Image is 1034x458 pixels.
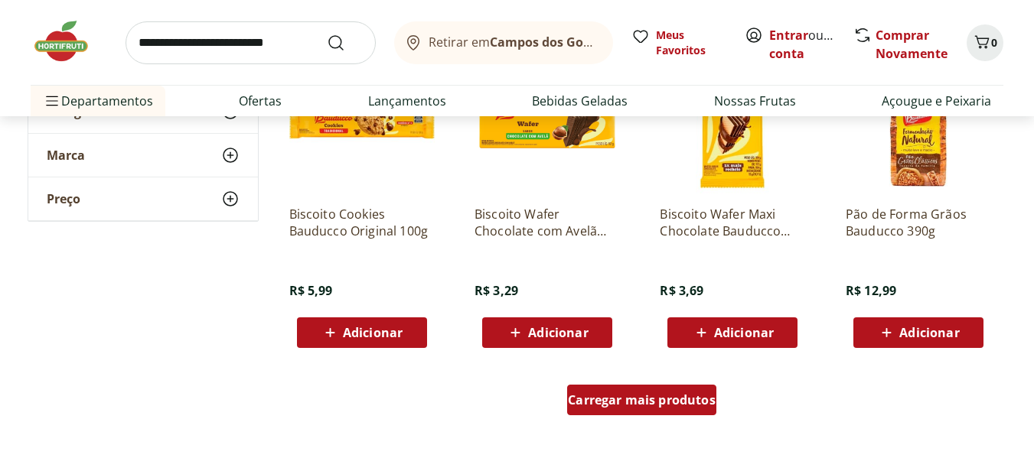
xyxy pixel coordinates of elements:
button: Adicionar [297,317,427,348]
a: Biscoito Wafer Maxi Chocolate Bauducco 104g [660,206,805,239]
span: Adicionar [899,326,959,339]
span: Adicionar [714,326,774,339]
span: Marca [47,148,85,163]
span: Meus Favoritos [656,28,726,58]
button: Carrinho [967,24,1003,61]
span: Departamentos [43,83,153,119]
a: Açougue e Peixaria [882,92,991,110]
a: Comprar Novamente [876,27,948,62]
span: 0 [991,35,997,50]
span: R$ 5,99 [289,282,333,299]
a: Biscoito Wafer Chocolate com Avelã Bauducco 92g [475,206,620,239]
a: Pão de Forma Grãos Bauducco 390g [846,206,991,239]
img: Biscoito Cookies Bauducco Original 100g [289,48,435,193]
button: Adicionar [667,317,798,348]
img: Pão de Forma Grãos Bauducco 390g [846,48,991,193]
button: Preço [28,177,258,220]
input: search [126,21,376,64]
a: Entrar [769,27,808,44]
button: Submit Search [327,34,364,52]
span: Retirar em [429,35,598,49]
a: Meus Favoritos [631,28,726,58]
span: Preço [47,191,80,206]
span: Adicionar [528,326,588,339]
span: ou [769,26,837,63]
img: Biscoito Wafer Chocolate com Avelã Bauducco 92g [475,48,620,193]
button: Adicionar [482,317,612,348]
button: Retirar emCampos dos Goytacazes/[GEOGRAPHIC_DATA] [394,21,613,64]
button: Menu [43,83,61,119]
a: Biscoito Cookies Bauducco Original 100g [289,206,435,239]
img: Hortifruti [31,18,107,64]
img: Biscoito Wafer Maxi Chocolate Bauducco 104g [660,48,805,193]
a: Nossas Frutas [714,92,796,110]
span: R$ 3,29 [475,282,518,299]
span: Carregar mais produtos [568,394,716,406]
span: R$ 12,99 [846,282,896,299]
a: Ofertas [239,92,282,110]
a: Carregar mais produtos [567,385,716,421]
button: Adicionar [853,317,983,348]
b: Campos dos Goytacazes/[GEOGRAPHIC_DATA] [490,34,768,50]
span: R$ 3,69 [660,282,703,299]
a: Bebidas Geladas [532,92,628,110]
span: Adicionar [343,326,403,339]
button: Marca [28,134,258,177]
a: Criar conta [769,27,853,62]
a: Lançamentos [368,92,446,110]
